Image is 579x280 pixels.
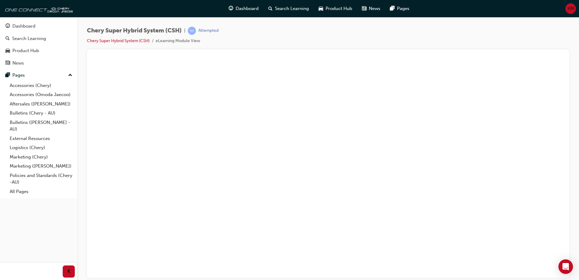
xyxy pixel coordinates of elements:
span: prev-icon [67,268,71,275]
span: up-icon [68,72,72,79]
div: Product Hub [12,47,39,54]
a: Chery Super Hybrid System (CSH) [87,38,150,43]
span: car-icon [5,48,10,54]
div: Attempted [198,28,219,34]
span: search-icon [5,36,10,42]
a: Dashboard [2,21,75,32]
button: DashboardSearch LearningProduct HubNews [2,19,75,70]
img: oneconnect [3,2,73,15]
a: Marketing (Chery) [7,152,75,162]
span: | [184,27,185,34]
span: pages-icon [390,5,395,12]
span: news-icon [362,5,366,12]
span: pages-icon [5,73,10,78]
a: External Resources [7,134,75,143]
a: guage-iconDashboard [224,2,263,15]
span: Product Hub [326,5,352,12]
a: car-iconProduct Hub [314,2,357,15]
a: News [2,58,75,69]
div: Open Intercom Messenger [558,259,573,274]
button: Pages [2,70,75,81]
a: Bulletins ([PERSON_NAME] - AU) [7,118,75,134]
a: All Pages [7,187,75,196]
div: News [12,60,24,67]
span: search-icon [268,5,273,12]
div: Pages [12,72,25,79]
a: Policies and Standards (Chery -AU) [7,171,75,187]
span: Pages [397,5,409,12]
a: pages-iconPages [385,2,414,15]
a: Accessories (Chery) [7,81,75,90]
span: Search Learning [275,5,309,12]
a: Logistics (Chery) [7,143,75,152]
div: Dashboard [12,23,35,30]
a: Marketing ([PERSON_NAME]) [7,162,75,171]
a: news-iconNews [357,2,385,15]
span: guage-icon [229,5,233,12]
span: KM [567,5,574,12]
span: news-icon [5,61,10,66]
span: learningRecordVerb_ATTEMPT-icon [188,27,196,35]
span: guage-icon [5,24,10,29]
a: search-iconSearch Learning [263,2,314,15]
a: Product Hub [2,45,75,56]
span: Dashboard [236,5,259,12]
a: Accessories (Omoda Jaecoo) [7,90,75,99]
a: Search Learning [2,33,75,44]
a: Bulletins (Chery - AU) [7,108,75,118]
div: Search Learning [12,35,46,42]
span: Chery Super Hybrid System (CSH) [87,27,182,34]
li: eLearning Module View [156,38,200,45]
span: car-icon [319,5,323,12]
a: Aftersales ([PERSON_NAME]) [7,99,75,109]
span: News [369,5,380,12]
button: KM [565,3,576,14]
